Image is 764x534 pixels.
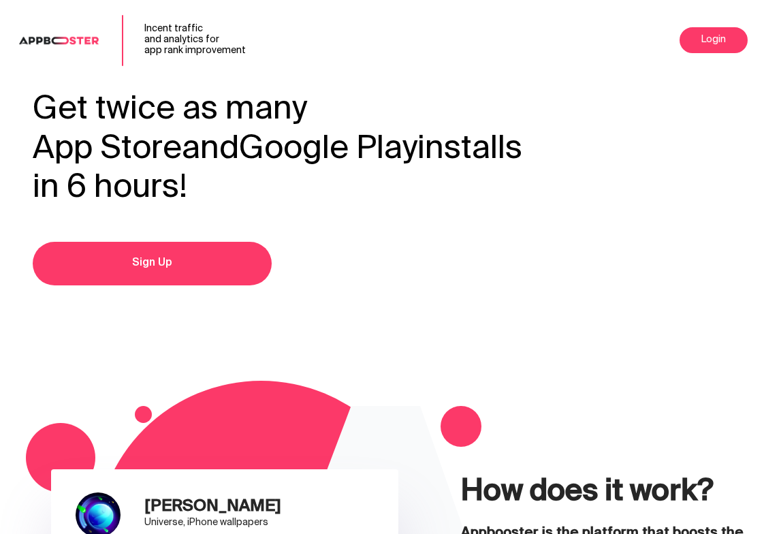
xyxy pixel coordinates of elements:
[144,24,246,57] span: Incent traffic and analytics for app rank improvement
[33,91,731,209] h1: Get twice as many and installs in 6 hours!
[16,34,246,46] a: Incent trafficand analytics forapp rank improvement
[239,121,417,179] span: Google Play
[144,516,281,531] div: Universe, iPhone wallpapers
[33,121,182,179] span: App Store
[680,27,748,53] a: Login
[701,35,727,46] span: Login
[144,499,281,516] div: [PERSON_NAME]
[461,476,748,511] h2: How does it work?
[33,242,272,285] a: Sign Up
